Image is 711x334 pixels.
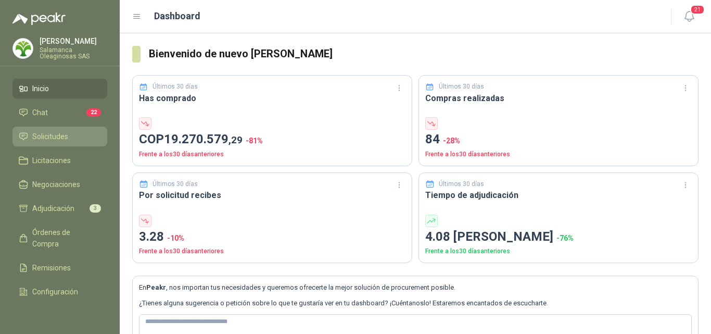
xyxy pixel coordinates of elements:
a: Remisiones [12,258,107,278]
p: Frente a los 30 días anteriores [425,150,692,159]
p: Frente a los 30 días anteriores [425,246,692,256]
a: Negociaciones [12,175,107,194]
span: 3 [90,204,101,213]
span: 22 [86,108,101,117]
a: Licitaciones [12,151,107,170]
p: Últimos 30 días [153,179,198,189]
span: 19.270.579 [164,132,243,146]
p: Frente a los 30 días anteriores [139,246,405,256]
span: -10 % [167,234,184,242]
p: Últimos 30 días [439,179,484,189]
a: Solicitudes [12,127,107,146]
span: Adjudicación [32,203,74,214]
a: Inicio [12,79,107,98]
p: 4.08 [PERSON_NAME] [425,227,692,247]
span: -28 % [443,137,460,145]
p: [PERSON_NAME] [40,38,107,45]
h3: Has comprado [139,92,405,105]
a: Manuales y ayuda [12,306,107,326]
img: Logo peakr [12,13,66,25]
p: Últimos 30 días [439,82,484,92]
a: Configuración [12,282,107,302]
p: Frente a los 30 días anteriores [139,150,405,159]
span: Configuración [32,286,78,298]
span: Solicitudes [32,131,68,142]
a: Adjudicación3 [12,199,107,218]
p: En , nos importan tus necesidades y queremos ofrecerte la mejor solución de procurement posible. [139,282,692,293]
span: Órdenes de Compra [32,227,97,250]
span: Negociaciones [32,179,80,190]
p: COP [139,130,405,150]
span: -81 % [246,137,263,145]
b: Peakr [146,283,166,291]
span: Licitaciones [32,155,71,166]
h3: Tiempo de adjudicación [425,189,692,202]
h3: Bienvenido de nuevo [PERSON_NAME] [149,46,699,62]
span: Inicio [32,83,49,94]
p: Salamanca Oleaginosas SAS [40,47,107,59]
p: 84 [425,130,692,150]
span: ,29 [228,134,243,146]
img: Company Logo [13,39,33,58]
a: Órdenes de Compra [12,222,107,254]
button: 21 [680,7,699,26]
a: Chat22 [12,103,107,122]
p: ¿Tienes alguna sugerencia o petición sobre lo que te gustaría ver en tu dashboard? ¡Cuéntanoslo! ... [139,298,692,308]
p: 3.28 [139,227,405,247]
span: -76 % [556,234,574,242]
span: 21 [690,5,705,15]
span: Remisiones [32,262,71,274]
h3: Compras realizadas [425,92,692,105]
p: Últimos 30 días [153,82,198,92]
span: Chat [32,107,48,118]
h1: Dashboard [154,9,200,23]
h3: Por solicitud recibes [139,189,405,202]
